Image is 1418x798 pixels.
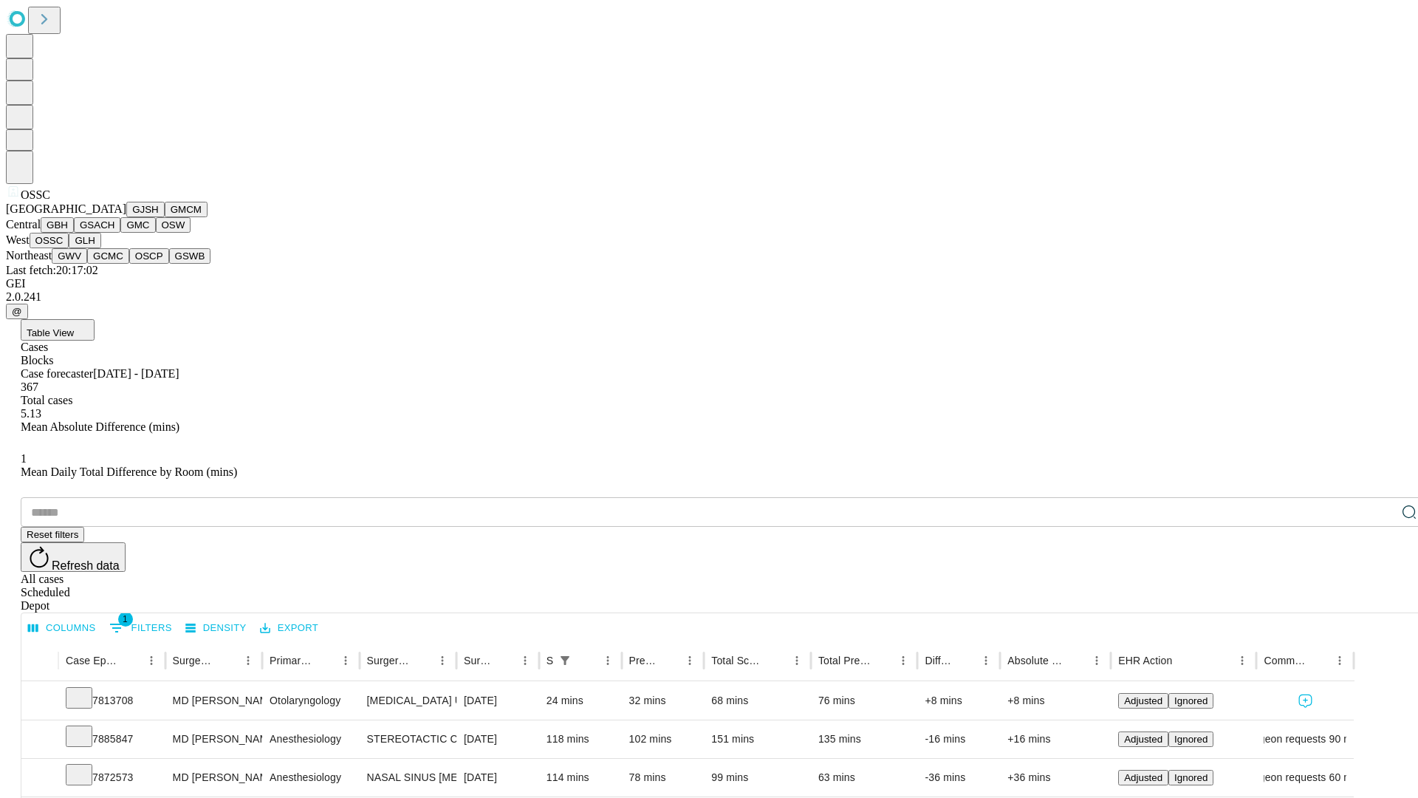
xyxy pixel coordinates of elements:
[6,202,126,215] span: [GEOGRAPHIC_DATA]
[659,650,679,671] button: Sort
[818,759,911,797] div: 63 mins
[629,655,658,666] div: Predicted In Room Duration
[411,650,432,671] button: Sort
[547,759,614,797] div: 114 mins
[1244,759,1366,797] span: surgeon requests 60 mins
[1066,650,1086,671] button: Sort
[432,650,453,671] button: Menu
[367,655,410,666] div: Surgery Name
[464,682,532,720] div: [DATE]
[577,650,597,671] button: Sort
[1264,720,1346,758] div: surgeon requests 90 mins
[21,420,179,433] span: Mean Absolute Difference (mins)
[547,720,614,758] div: 118 mins
[12,306,22,317] span: @
[1174,734,1208,745] span: Ignored
[711,682,804,720] div: 68 mins
[270,655,312,666] div: Primary Service
[1124,772,1162,783] span: Adjusted
[217,650,238,671] button: Sort
[1329,650,1350,671] button: Menu
[711,759,804,797] div: 99 mins
[169,248,211,264] button: GSWB
[118,612,133,627] span: 1
[21,407,41,420] span: 5.13
[21,452,27,465] span: 1
[787,650,807,671] button: Menu
[21,542,126,572] button: Refresh data
[24,617,100,640] button: Select columns
[1118,770,1168,785] button: Adjusted
[1118,693,1168,709] button: Adjusted
[173,655,216,666] div: Surgeon Name
[629,759,697,797] div: 78 mins
[1309,650,1329,671] button: Sort
[872,650,893,671] button: Sort
[976,650,996,671] button: Menu
[464,759,532,797] div: [DATE]
[74,217,120,233] button: GSACH
[1264,759,1346,797] div: surgeon requests 60 mins
[21,188,50,201] span: OSSC
[6,218,41,231] span: Central
[66,655,119,666] div: Case Epic Id
[925,720,993,758] div: -16 mins
[6,233,30,246] span: West
[27,327,74,338] span: Table View
[21,527,84,542] button: Reset filters
[679,650,700,671] button: Menu
[270,682,352,720] div: Otolaryngology
[1124,695,1162,706] span: Adjusted
[818,682,911,720] div: 76 mins
[21,465,237,478] span: Mean Daily Total Difference by Room (mins)
[6,264,98,276] span: Last fetch: 20:17:02
[129,248,169,264] button: OSCP
[1174,650,1194,671] button: Sort
[1007,720,1103,758] div: +16 mins
[66,759,158,797] div: 7872573
[256,617,322,640] button: Export
[120,217,155,233] button: GMC
[141,650,162,671] button: Menu
[1244,720,1366,758] span: surgeon requests 90 mins
[29,727,51,753] button: Expand
[6,277,1412,290] div: GEI
[547,655,553,666] div: Scheduled In Room Duration
[818,655,871,666] div: Total Predicted Duration
[173,682,255,720] div: MD [PERSON_NAME] [PERSON_NAME] Md
[464,720,532,758] div: [DATE]
[6,304,28,319] button: @
[711,720,804,758] div: 151 mins
[156,217,191,233] button: OSW
[126,202,165,217] button: GJSH
[30,233,69,248] button: OSSC
[52,559,120,572] span: Refresh data
[629,720,697,758] div: 102 mins
[1086,650,1107,671] button: Menu
[766,650,787,671] button: Sort
[173,720,255,758] div: MD [PERSON_NAME] [PERSON_NAME] Md
[87,248,129,264] button: GCMC
[818,720,911,758] div: 135 mins
[21,367,93,380] span: Case forecaster
[52,248,87,264] button: GWV
[1168,731,1213,747] button: Ignored
[515,650,535,671] button: Menu
[315,650,335,671] button: Sort
[464,655,493,666] div: Surgery Date
[41,217,74,233] button: GBH
[165,202,208,217] button: GMCM
[494,650,515,671] button: Sort
[555,650,575,671] button: Show filters
[1174,772,1208,783] span: Ignored
[106,616,176,640] button: Show filters
[1007,682,1103,720] div: +8 mins
[1118,655,1172,666] div: EHR Action
[1124,734,1162,745] span: Adjusted
[335,650,356,671] button: Menu
[1168,770,1213,785] button: Ignored
[925,655,953,666] div: Difference
[367,682,449,720] div: [MEDICAL_DATA] UNDER AGE [DEMOGRAPHIC_DATA]
[1168,693,1213,709] button: Ignored
[6,249,52,262] span: Northeast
